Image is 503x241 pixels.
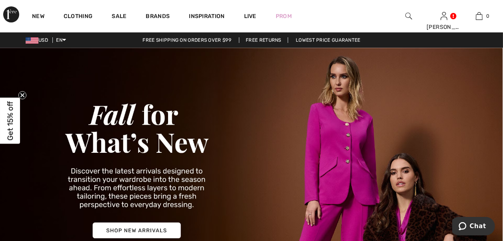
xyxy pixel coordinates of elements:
[476,11,483,21] img: My Bag
[441,11,447,21] img: My Info
[64,13,92,21] a: Clothing
[441,12,447,20] a: Sign In
[6,101,15,140] span: Get 15% off
[56,37,66,43] span: EN
[452,217,495,237] iframe: Opens a widget where you can chat to one of our agents
[26,37,38,44] img: US Dollar
[276,12,292,20] a: Prom
[3,6,19,22] img: 1ère Avenue
[112,13,126,21] a: Sale
[244,12,257,20] a: Live
[405,11,412,21] img: search the website
[26,37,51,43] span: USD
[487,12,490,20] span: 0
[189,13,224,21] span: Inspiration
[462,11,496,21] a: 0
[427,23,461,31] div: [PERSON_NAME]
[32,13,44,21] a: New
[146,13,170,21] a: Brands
[18,91,26,99] button: Close teaser
[136,37,238,43] a: Free shipping on orders over $99
[289,37,367,43] a: Lowest Price Guarantee
[239,37,288,43] a: Free Returns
